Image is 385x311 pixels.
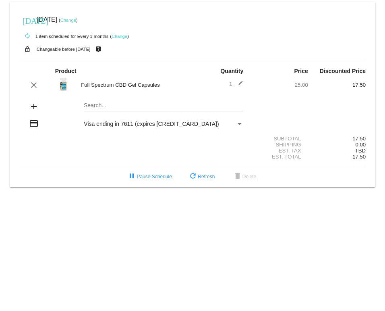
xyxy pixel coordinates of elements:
span: Delete [233,174,257,180]
mat-icon: add [29,102,39,111]
strong: Quantity [220,68,243,74]
div: Full Spectrum CBD Gel Capsules [77,82,192,88]
mat-icon: credit_card [29,119,39,128]
div: 17.50 [308,136,366,142]
button: Delete [226,169,263,184]
span: 0.00 [355,142,366,148]
mat-icon: delete [233,172,242,182]
img: FullSPectrum-_75cc-White-Bottle.jpg [55,76,71,92]
mat-icon: clear [29,80,39,90]
a: Change [60,18,76,23]
mat-icon: refresh [188,172,198,182]
div: Est. Tax [250,148,308,154]
div: Shipping [250,142,308,148]
small: 1 item scheduled for Every 1 months [19,34,109,39]
mat-icon: lock_open [23,44,32,54]
span: TBD [355,148,366,154]
span: 1 [229,81,243,87]
small: ( ) [110,34,129,39]
mat-icon: [DATE] [23,15,32,25]
span: Pause Schedule [127,174,172,180]
div: Subtotal [250,136,308,142]
mat-select: Payment Method [84,121,243,127]
span: Refresh [188,174,215,180]
input: Search... [84,102,243,109]
button: Pause Schedule [120,169,178,184]
mat-icon: autorenew [23,31,32,41]
mat-icon: edit [234,80,243,90]
small: ( ) [59,18,78,23]
small: Changeable before [DATE] [37,47,91,52]
mat-icon: live_help [93,44,103,54]
strong: Product [55,68,77,74]
span: Visa ending in 7611 (expires [CREDIT_CARD_DATA]) [84,121,219,127]
span: 17.50 [352,154,366,160]
strong: Price [294,68,308,74]
a: Change [112,34,127,39]
div: 25.00 [250,82,308,88]
strong: Discounted Price [320,68,366,74]
div: Est. Total [250,154,308,160]
div: 17.50 [308,82,366,88]
mat-icon: pause [127,172,137,182]
button: Refresh [182,169,221,184]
